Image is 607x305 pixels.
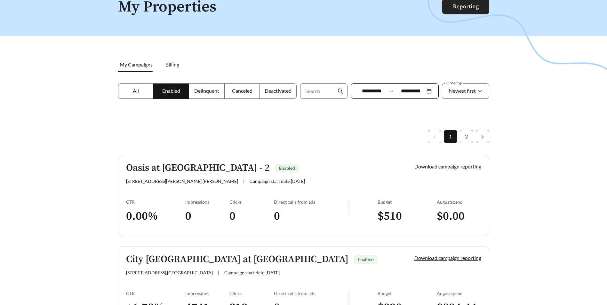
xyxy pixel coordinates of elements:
[126,199,185,205] div: CTR
[118,155,489,236] a: Oasis at [GEOGRAPHIC_DATA] - 2Enabled[STREET_ADDRESS][PERSON_NAME],[PERSON_NAME]|Campaign start d...
[338,88,343,94] span: search
[229,291,274,296] div: Clicks
[481,135,484,139] span: right
[194,88,219,94] span: Delinquent
[476,130,489,143] li: Next Page
[358,257,374,262] span: Enabled
[348,199,348,215] img: line
[229,209,274,223] h3: 0
[274,199,348,205] div: Direct calls from ads
[388,88,394,94] span: to
[378,209,437,223] h3: $ 510
[162,88,180,94] span: Enabled
[224,270,280,275] span: Campaign start date: [DATE]
[232,88,252,94] span: Canceled
[120,61,153,67] span: My Campaigns
[126,291,185,296] div: CTR
[378,291,437,296] div: Budget
[279,165,295,171] span: Enabled
[437,209,481,223] h3: $ 0.00
[428,130,441,143] button: left
[265,88,292,94] span: Deactivated
[274,291,348,296] div: Direct calls from ads
[133,88,139,94] span: All
[126,270,213,275] span: [STREET_ADDRESS] , [GEOGRAPHIC_DATA]
[437,291,481,296] div: August spend
[433,135,436,139] span: left
[229,199,274,205] div: Clicks
[388,88,394,94] span: swap-right
[185,209,230,223] h3: 0
[378,199,437,205] div: Budget
[126,163,270,173] h5: Oasis at [GEOGRAPHIC_DATA] - 2
[126,178,238,184] span: [STREET_ADDRESS][PERSON_NAME] , [PERSON_NAME]
[250,178,305,184] span: Campaign start date: [DATE]
[218,270,219,275] span: |
[476,130,489,143] button: right
[274,209,348,223] h3: 0
[460,130,473,143] a: 2
[437,199,481,205] div: August spend
[414,255,481,261] a: Download campaign reporting
[185,199,230,205] div: Impressions
[126,254,348,265] h5: City [GEOGRAPHIC_DATA] at [GEOGRAPHIC_DATA]
[126,209,185,223] h3: 0.00 %
[428,130,441,143] li: Previous Page
[453,3,479,10] a: Reporting
[414,163,481,169] a: Download campaign reporting
[449,88,476,94] span: Newest first
[165,61,179,67] span: Billing
[185,291,230,296] div: Impressions
[243,178,244,184] span: |
[444,130,457,143] a: 1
